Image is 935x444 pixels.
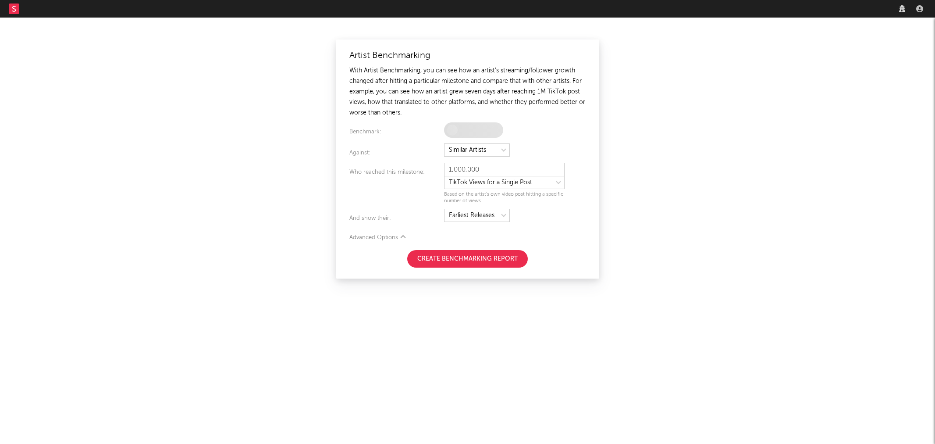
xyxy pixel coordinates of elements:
[407,250,528,268] button: Create Benchmarking Report
[349,50,586,61] div: Artist Benchmarking
[349,127,444,139] div: Benchmark:
[444,191,565,204] div: Based on the artist's own video post hitting a specific number of views.
[349,167,444,204] div: Who reached this milestone:
[349,233,586,243] div: Advanced Options
[349,65,586,118] div: With Artist Benchmarking, you can see how an artist's streaming/follower growth changed after hit...
[444,163,565,176] input: eg. 1,000,000
[349,148,444,158] div: Against:
[349,213,444,224] div: And show their:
